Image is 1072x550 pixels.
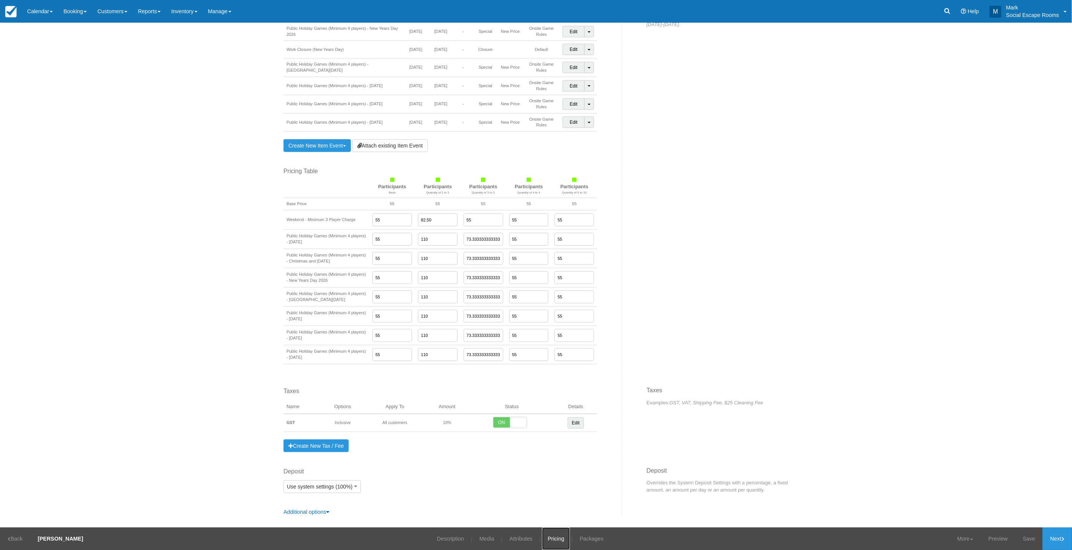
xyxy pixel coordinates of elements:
span: OFF [527,417,543,428]
img: checkfront-main-nav-mini-logo.png [5,6,17,17]
a: Attributes [504,527,538,550]
em: GST, VAT, Shipping Fee, $25 Cleaning Fee [669,400,763,406]
i: Help [961,9,966,14]
strong: Participants [418,177,458,190]
td: Default [524,41,560,58]
td: Public Holiday Games (Minimum 4 players) - [GEOGRAPHIC_DATA][DATE] [283,58,403,77]
td: Public Holiday Games (Minimum 4 players) - [DATE] [283,113,403,131]
th: Status [469,400,554,414]
strong: [PERSON_NAME] [38,536,83,542]
th: Details [554,400,597,414]
th: Apply To [365,400,425,414]
td: New Price [497,113,524,131]
td: Onsite Game Rules [524,23,560,41]
label: Deposit [283,467,597,476]
td: - [453,41,474,58]
a: Edit [562,98,585,110]
td: Public Holiday Games (Minimum 4 players) - [DATE] [283,95,403,113]
td: Public Holiday Games (Minimum 4 players) - New Years Day 2026 [283,23,403,41]
p: Examples: [646,399,789,406]
td: 55 [506,198,552,210]
td: [DATE] [403,77,429,95]
td: Onsite Game Rules [524,77,560,95]
a: Create New Item Event [283,139,351,152]
td: 55 [551,198,597,210]
a: Edit [562,44,585,55]
a: More [950,527,981,550]
td: [DATE] [429,77,453,95]
h3: Deposit [646,467,789,479]
td: [DATE] [429,113,453,131]
p: Overrides the System Deposit Settings with a percentage, a fixed amount, an amount per day or an ... [646,479,789,493]
td: Special [474,113,497,131]
td: - [453,58,474,77]
a: Next [1043,527,1072,550]
td: Public Holiday Games (Minimum 4 players) - New Years Day 2026 [283,268,369,287]
strong: Participants [464,177,503,190]
td: Public Holiday Games (Minimum 4 players) - [DATE] [283,307,369,326]
td: Inclusive [320,414,365,432]
td: New Price [497,23,524,41]
div: Quantity of 5 to 10 [554,191,594,195]
td: All customers [365,414,425,432]
p: Social Escape Rooms [1006,11,1059,19]
a: Edit [562,80,585,92]
td: Public Holiday Games (Minimum 4 players) - Christmas and [DATE] [283,249,369,268]
td: [DATE] [429,41,453,58]
strong: GST [286,420,295,425]
div: Quantity of 3 to 3 [464,191,503,195]
strong: Participants [372,177,412,190]
p: Mark [1006,4,1059,11]
td: New Price [497,95,524,113]
th: Name [283,400,320,414]
td: Public Holiday Games (Minimum 4 players) - [DATE] [283,230,369,249]
td: Public Holiday Games (Minimum 4 players) - [DATE] [283,326,369,345]
td: - [453,77,474,95]
td: [DATE] [403,23,429,41]
td: Base Price [283,198,369,210]
td: New Price [497,77,524,95]
td: [DATE] [403,41,429,58]
td: [DATE] [403,113,429,131]
a: Packages [574,527,609,550]
td: [DATE] [429,23,453,41]
strong: Participants [509,177,549,190]
a: Edit [568,417,584,429]
td: Special [474,77,497,95]
td: [DATE] [429,95,453,113]
td: 55 [369,198,415,210]
td: [DATE] [403,58,429,77]
td: 55 [415,198,461,210]
td: 55 [461,198,506,210]
td: Work Closure (New Years Day) [283,41,403,58]
td: [DATE] [429,58,453,77]
div: Quantity of 4 to 4 [509,191,549,195]
a: Create New Tax / Fee [283,439,349,452]
td: Public Holiday Games (Minimum 4 players) - [GEOGRAPHIC_DATA][DATE] [283,287,369,307]
td: Special [474,95,497,113]
strong: Participants [554,177,594,190]
a: Media [474,527,500,550]
th: Options [320,400,365,414]
td: 10% [425,414,469,432]
a: Save [1015,527,1043,550]
td: - [453,95,474,113]
a: Attach existing Item Event [352,139,428,152]
td: - [453,23,474,41]
td: Special [474,23,497,41]
td: Onsite Game Rules [524,113,560,131]
label: Taxes [283,387,597,396]
td: New Price [497,58,524,77]
a: Pricing [542,527,570,550]
td: [DATE] [403,95,429,113]
td: Special [474,58,497,77]
button: Use system settings (100%) [283,480,361,493]
a: Additional options [283,509,330,515]
a: Edit [562,26,585,37]
span: Help [968,8,979,14]
div: Base [372,191,412,195]
div: M [989,6,1002,18]
a: Description [431,527,470,550]
label: Pricing Table [283,167,597,176]
span: ON [493,417,510,428]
